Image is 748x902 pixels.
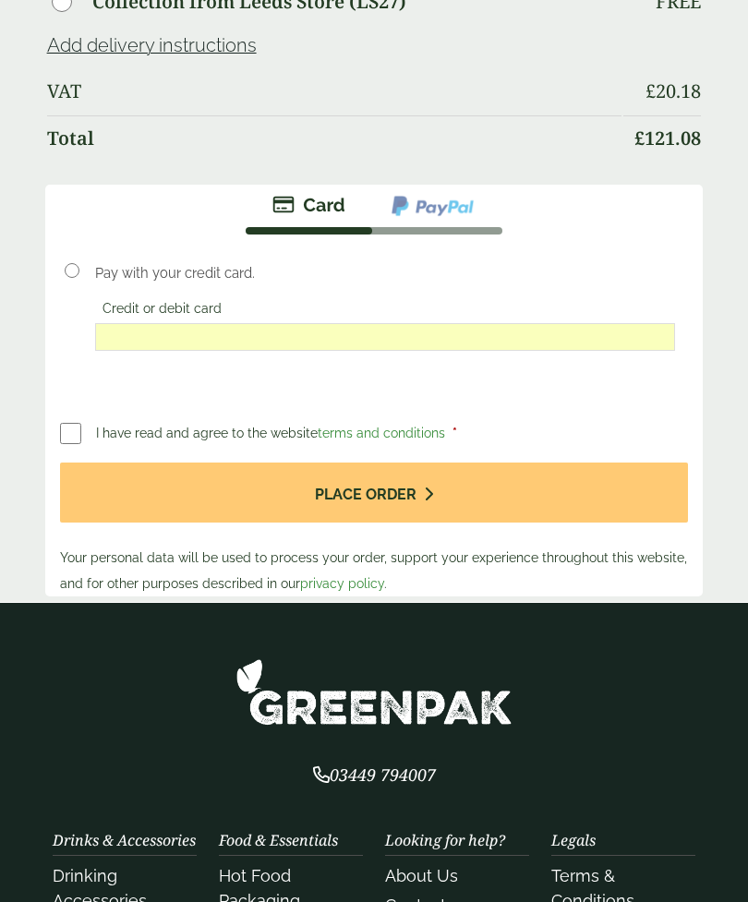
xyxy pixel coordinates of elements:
[47,34,257,56] a: Add delivery instructions
[634,126,701,150] bdi: 121.08
[47,69,622,114] th: VAT
[95,301,229,321] label: Credit or debit card
[95,263,674,283] p: Pay with your credit card.
[634,126,645,150] span: £
[318,426,445,440] a: terms and conditions
[313,767,436,785] a: 03449 794007
[235,658,513,726] img: GreenPak Supplies
[452,426,457,440] abbr: required
[300,576,384,591] a: privacy policy
[60,463,689,596] p: Your personal data will be used to process your order, support your experience throughout this we...
[101,329,669,345] iframe: Secure card payment input frame
[390,194,476,218] img: ppcp-gateway.png
[645,78,656,103] span: £
[47,115,622,161] th: Total
[96,426,449,440] span: I have read and agree to the website
[60,463,689,523] button: Place order
[645,78,701,103] bdi: 20.18
[385,866,458,885] a: About Us
[313,764,436,786] span: 03449 794007
[272,194,345,216] img: stripe.png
